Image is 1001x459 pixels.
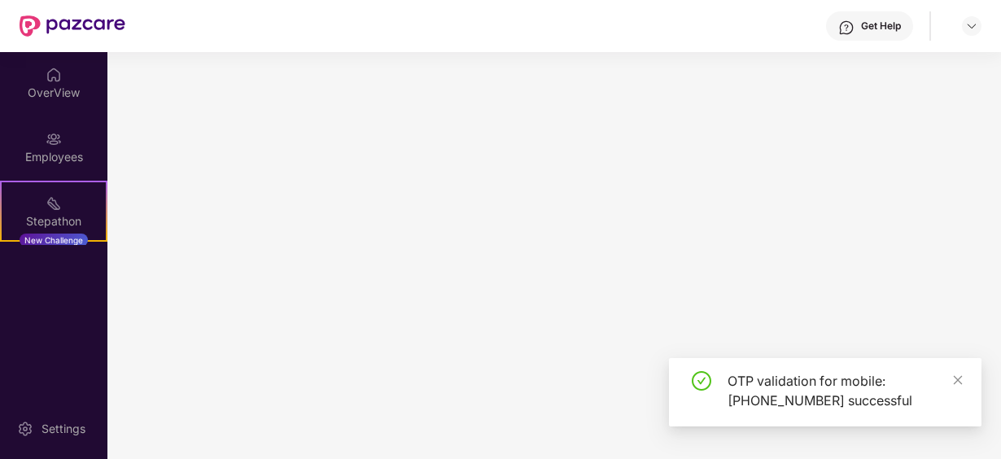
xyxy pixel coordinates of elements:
[20,15,125,37] img: New Pazcare Logo
[2,213,106,229] div: Stepathon
[965,20,978,33] img: svg+xml;base64,PHN2ZyBpZD0iRHJvcGRvd24tMzJ4MzIiIHhtbG5zPSJodHRwOi8vd3d3LnczLm9yZy8yMDAwL3N2ZyIgd2...
[861,20,901,33] div: Get Help
[692,371,711,391] span: check-circle
[728,371,962,410] div: OTP validation for mobile: [PHONE_NUMBER] successful
[37,421,90,437] div: Settings
[46,195,62,212] img: svg+xml;base64,PHN2ZyB4bWxucz0iaHR0cDovL3d3dy53My5vcmcvMjAwMC9zdmciIHdpZHRoPSIyMSIgaGVpZ2h0PSIyMC...
[46,131,62,147] img: svg+xml;base64,PHN2ZyBpZD0iRW1wbG95ZWVzIiB4bWxucz0iaHR0cDovL3d3dy53My5vcmcvMjAwMC9zdmciIHdpZHRoPS...
[17,421,33,437] img: svg+xml;base64,PHN2ZyBpZD0iU2V0dGluZy0yMHgyMCIgeG1sbnM9Imh0dHA6Ly93d3cudzMub3JnLzIwMDAvc3ZnIiB3aW...
[952,374,964,386] span: close
[46,67,62,83] img: svg+xml;base64,PHN2ZyBpZD0iSG9tZSIgeG1sbnM9Imh0dHA6Ly93d3cudzMub3JnLzIwMDAvc3ZnIiB3aWR0aD0iMjAiIG...
[838,20,855,36] img: svg+xml;base64,PHN2ZyBpZD0iSGVscC0zMngzMiIgeG1sbnM9Imh0dHA6Ly93d3cudzMub3JnLzIwMDAvc3ZnIiB3aWR0aD...
[20,234,88,247] div: New Challenge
